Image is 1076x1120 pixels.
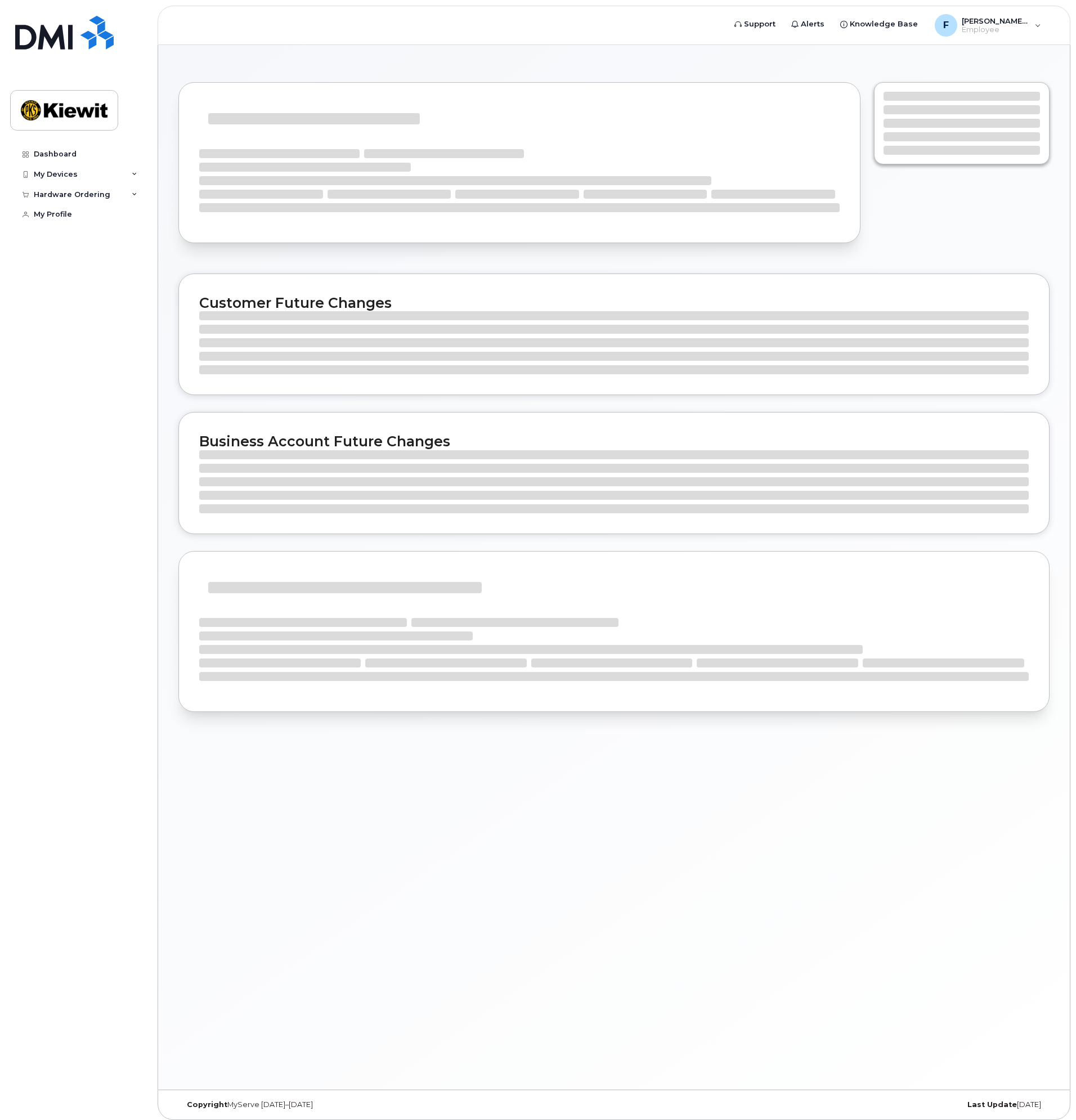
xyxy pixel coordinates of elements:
div: MyServe [DATE]–[DATE] [178,1100,469,1109]
strong: Copyright [187,1100,227,1109]
h2: Customer Future Changes [199,294,1029,311]
strong: Last Update [967,1100,1017,1109]
h2: Business Account Future Changes [199,433,1029,450]
div: [DATE] [759,1100,1050,1109]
